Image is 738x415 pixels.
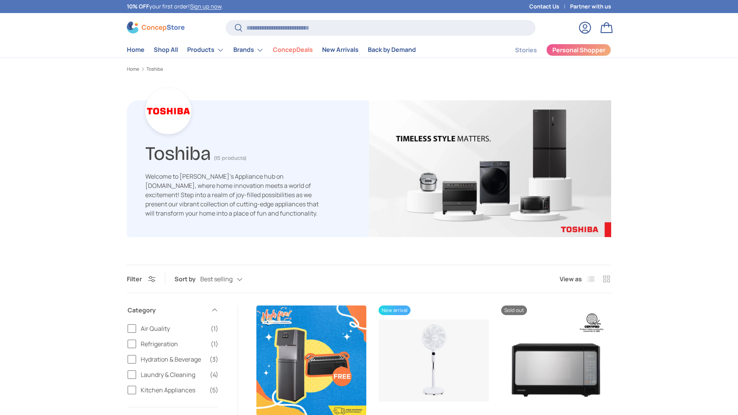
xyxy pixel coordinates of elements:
[497,42,611,58] nav: Secondary
[211,339,218,349] span: (1)
[175,274,200,284] label: Sort by
[210,370,218,379] span: (4)
[141,355,205,364] span: Hydration & Beverage
[570,2,611,11] a: Partner with us
[127,66,611,73] nav: Breadcrumbs
[369,100,611,237] img: Toshiba
[546,44,611,56] a: Personal Shopper
[145,139,211,165] h1: Toshiba
[146,67,163,71] a: Toshiba
[145,172,326,218] p: Welcome to [PERSON_NAME]'s Appliance hub on [DOMAIN_NAME], where home innovation meets a world of...
[233,42,264,58] a: Brands
[200,276,233,283] span: Best selling
[529,2,570,11] a: Contact Us
[560,274,582,284] span: View as
[127,2,223,11] p: your first order! .
[214,155,246,161] span: (15 products)
[127,3,149,10] strong: 10% OFF
[211,324,218,333] span: (1)
[187,42,224,58] a: Products
[127,67,139,71] a: Home
[379,305,411,315] span: New arrival
[154,42,178,57] a: Shop All
[127,22,184,33] img: ConcepStore
[127,42,145,57] a: Home
[229,42,268,58] summary: Brands
[127,42,416,58] nav: Primary
[183,42,229,58] summary: Products
[501,305,527,315] span: Sold out
[128,296,218,324] summary: Category
[127,275,142,283] span: Filter
[209,355,218,364] span: (3)
[200,272,258,286] button: Best selling
[141,324,206,333] span: Air Quality
[127,275,156,283] button: Filter
[141,370,205,379] span: Laundry & Cleaning
[128,305,206,315] span: Category
[273,42,313,57] a: ConcepDeals
[368,42,416,57] a: Back by Demand
[515,43,537,58] a: Stories
[190,3,221,10] a: Sign up now
[322,42,359,57] a: New Arrivals
[141,385,205,395] span: Kitchen Appliances
[209,385,218,395] span: (5)
[141,339,206,349] span: Refrigeration
[552,47,605,53] span: Personal Shopper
